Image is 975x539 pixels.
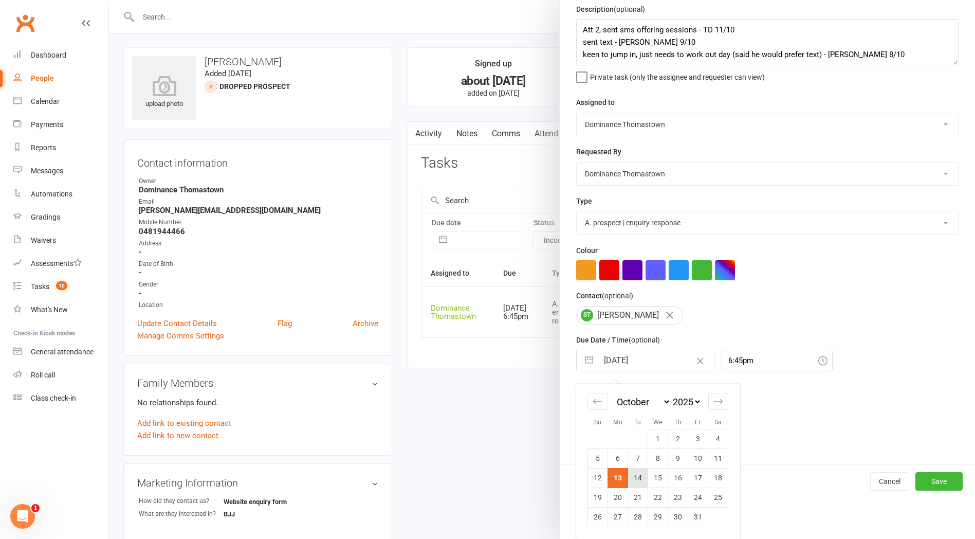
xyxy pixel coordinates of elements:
[714,419,722,426] small: Sa
[688,429,708,448] td: Friday, October 3, 2025
[628,507,648,527] td: Tuesday, October 28, 2025
[608,488,628,507] td: Monday, October 20, 2025
[614,5,645,13] small: (optional)
[581,309,593,321] span: ST
[31,259,82,267] div: Assessments
[628,448,648,468] td: Tuesday, October 7, 2025
[691,351,709,370] button: Clear Date
[628,488,648,507] td: Tuesday, October 21, 2025
[608,448,628,468] td: Monday, October 6, 2025
[648,448,668,468] td: Wednesday, October 8, 2025
[13,275,108,298] a: Tasks 10
[576,19,959,65] textarea: Att 2, sent sms offering sessions - TD 11/10 sent text - [PERSON_NAME] 9/10 keen to jump in, just...
[576,245,598,256] label: Colour
[648,488,668,507] td: Wednesday, October 22, 2025
[668,448,688,468] td: Thursday, October 9, 2025
[13,113,108,136] a: Payments
[13,298,108,321] a: What's New
[668,488,688,507] td: Thursday, October 23, 2025
[56,281,67,290] span: 10
[588,507,608,527] td: Sunday, October 26, 2025
[31,236,56,244] div: Waivers
[13,183,108,206] a: Automations
[648,468,668,488] td: Wednesday, October 15, 2025
[31,120,63,129] div: Payments
[594,419,601,426] small: Su
[708,393,728,410] div: Move forward to switch to the next month.
[628,468,648,488] td: Tuesday, October 14, 2025
[13,340,108,364] a: General attendance kiosk mode
[648,429,668,448] td: Wednesday, October 1, 2025
[613,419,622,426] small: Mo
[13,364,108,387] a: Roll call
[668,507,688,527] td: Thursday, October 30, 2025
[590,69,765,81] span: Private task (only the assignee and requester can view)
[13,229,108,252] a: Waivers
[688,507,708,527] td: Friday, October 31, 2025
[31,371,55,379] div: Roll call
[31,504,40,512] span: 1
[588,468,608,488] td: Sunday, October 12, 2025
[708,488,728,507] td: Saturday, October 25, 2025
[653,419,662,426] small: We
[708,448,728,468] td: Saturday, October 11, 2025
[688,448,708,468] td: Friday, October 10, 2025
[31,143,56,152] div: Reports
[688,468,708,488] td: Friday, October 17, 2025
[576,290,633,301] label: Contact
[688,488,708,507] td: Friday, October 24, 2025
[668,468,688,488] td: Thursday, October 16, 2025
[587,393,608,410] div: Move backward to switch to the previous month.
[31,213,60,221] div: Gradings
[31,348,94,356] div: General attendance
[576,306,683,325] div: [PERSON_NAME]
[576,195,592,207] label: Type
[13,90,108,113] a: Calendar
[674,419,682,426] small: Th
[588,448,608,468] td: Sunday, October 5, 2025
[576,384,740,539] div: Calendar
[576,146,621,157] label: Requested By
[13,387,108,410] a: Class kiosk mode
[695,419,701,426] small: Fr
[31,394,76,402] div: Class check-in
[708,429,728,448] td: Saturday, October 4, 2025
[31,74,54,82] div: People
[31,190,72,198] div: Automations
[13,44,108,67] a: Dashboard
[13,159,108,183] a: Messages
[31,97,60,105] div: Calendar
[915,472,963,491] button: Save
[13,67,108,90] a: People
[13,136,108,159] a: Reports
[13,206,108,229] a: Gradings
[602,292,633,300] small: (optional)
[31,167,63,175] div: Messages
[648,507,668,527] td: Wednesday, October 29, 2025
[608,507,628,527] td: Monday, October 27, 2025
[668,429,688,448] td: Thursday, October 2, 2025
[576,4,645,15] label: Description
[576,334,660,346] label: Due Date / Time
[31,51,66,59] div: Dashboard
[12,10,38,36] a: Clubworx
[629,336,660,344] small: (optional)
[708,468,728,488] td: Saturday, October 18, 2025
[31,306,68,314] div: What's New
[870,472,909,491] button: Cancel
[576,381,636,392] label: Email preferences
[13,252,108,275] a: Assessments
[588,488,608,507] td: Sunday, October 19, 2025
[576,97,615,108] label: Assigned to
[31,282,49,291] div: Tasks
[608,468,628,488] td: Selected. Monday, October 13, 2025
[10,504,35,529] iframe: Intercom live chat
[634,419,641,426] small: Tu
